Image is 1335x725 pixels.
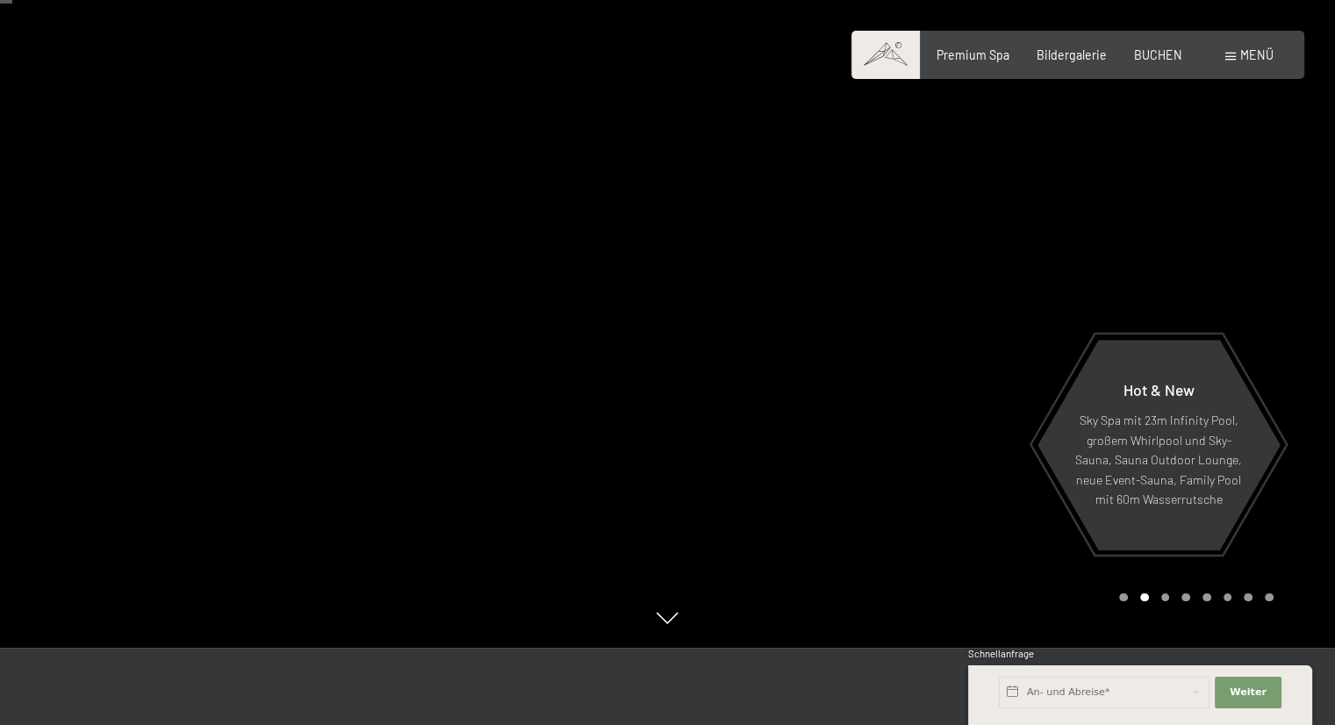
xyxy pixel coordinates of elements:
span: Weiter [1230,686,1267,700]
div: Carousel Page 8 [1265,593,1274,602]
a: Hot & New Sky Spa mit 23m Infinity Pool, großem Whirlpool und Sky-Sauna, Sauna Outdoor Lounge, ne... [1036,339,1281,551]
div: Carousel Page 3 [1161,593,1170,602]
a: Premium Spa [937,47,1009,62]
div: Carousel Page 7 [1244,593,1252,602]
div: Carousel Page 1 [1119,593,1128,602]
div: Carousel Page 4 [1181,593,1190,602]
div: Carousel Page 6 [1224,593,1232,602]
span: Menü [1240,47,1274,62]
div: Carousel Page 2 (Current Slide) [1140,593,1149,602]
p: Sky Spa mit 23m Infinity Pool, großem Whirlpool und Sky-Sauna, Sauna Outdoor Lounge, neue Event-S... [1074,411,1242,510]
button: Weiter [1215,677,1281,708]
a: BUCHEN [1134,47,1182,62]
div: Carousel Pagination [1113,593,1273,602]
span: Hot & New [1123,380,1194,399]
div: Carousel Page 5 [1202,593,1211,602]
span: Schnellanfrage [968,648,1034,659]
a: Bildergalerie [1037,47,1107,62]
